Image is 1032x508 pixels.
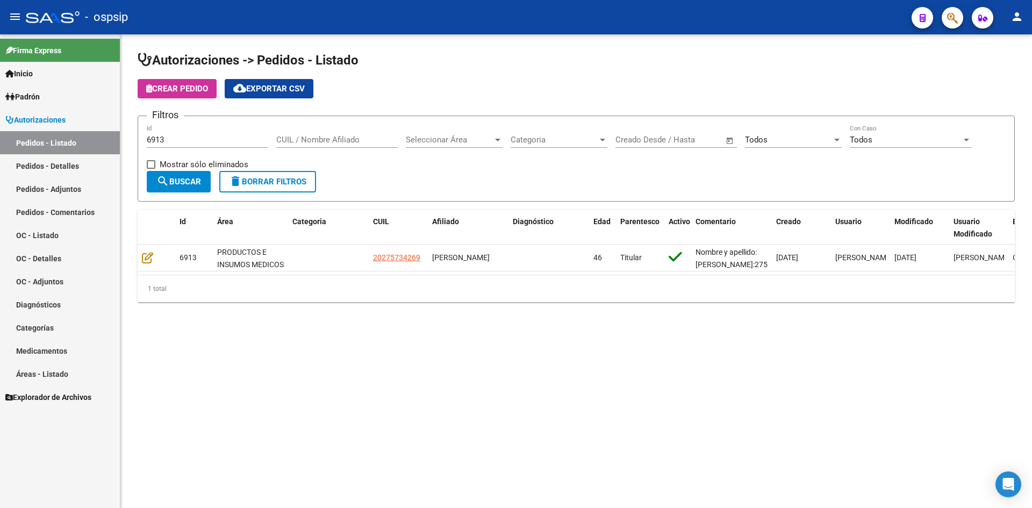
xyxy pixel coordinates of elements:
span: Autorizaciones [5,114,66,126]
span: Edad [593,217,611,226]
span: Usuario Modificado [954,217,992,238]
span: Todos [850,135,872,145]
datatable-header-cell: Parentesco [616,210,664,246]
span: Exportar CSV [233,84,305,94]
h3: Filtros [147,108,184,123]
button: Exportar CSV [225,79,313,98]
div: Open Intercom Messenger [995,471,1021,497]
input: Fecha fin [669,135,721,145]
datatable-header-cell: Creado [772,210,831,246]
button: Crear Pedido [138,79,217,98]
span: Seleccionar Área [406,135,493,145]
span: Área [217,217,233,226]
span: Creado [776,217,801,226]
datatable-header-cell: Modificado [890,210,949,246]
span: 20275734269 [373,253,420,262]
span: Id [180,217,186,226]
span: Activo [669,217,690,226]
mat-icon: menu [9,10,21,23]
span: Afiliado [432,217,459,226]
datatable-header-cell: Comentario [691,210,772,246]
span: [PERSON_NAME] [432,253,490,262]
mat-icon: person [1010,10,1023,23]
span: PRODUCTOS E INSUMOS MEDICOS [217,248,284,269]
datatable-header-cell: Id [175,210,213,246]
span: Nombre y apellido: [PERSON_NAME]:27573426 Domicilio: [STREET_ADDRESS][PERSON_NAME] de mama Teléfo... [696,248,789,342]
span: Explorador de Archivos [5,391,91,403]
datatable-header-cell: Diagnóstico [508,210,589,246]
span: Inicio [5,68,33,80]
span: [DATE] [894,253,916,262]
datatable-header-cell: Afiliado [428,210,508,246]
span: Usuario [835,217,862,226]
span: Buscar [156,177,201,187]
datatable-header-cell: CUIL [369,210,428,246]
span: Firma Express [5,45,61,56]
span: Autorizaciones -> Pedidos - Listado [138,53,359,68]
span: Todos [745,135,768,145]
span: - ospsip [85,5,128,29]
span: Modificado [894,217,933,226]
datatable-header-cell: Categoria [288,210,369,246]
span: Titular [620,253,642,262]
mat-icon: cloud_download [233,82,246,95]
div: 1 total [138,275,1015,302]
span: [PERSON_NAME] [835,253,893,262]
span: Borrar Filtros [229,177,306,187]
span: Categoria [511,135,598,145]
span: [PERSON_NAME] [954,253,1011,262]
span: Padrón [5,91,40,103]
mat-icon: delete [229,175,242,188]
input: Fecha inicio [615,135,659,145]
mat-icon: search [156,175,169,188]
span: 46 [593,253,602,262]
span: CUIL [373,217,389,226]
datatable-header-cell: Activo [664,210,691,246]
datatable-header-cell: Edad [589,210,616,246]
span: Parentesco [620,217,660,226]
span: Mostrar sólo eliminados [160,158,248,171]
span: Diagnóstico [513,217,554,226]
span: 6913 [180,253,197,262]
span: Comentario [696,217,736,226]
button: Buscar [147,171,211,192]
datatable-header-cell: Área [213,210,288,246]
span: Categoria [292,217,326,226]
span: [DATE] [776,253,798,262]
datatable-header-cell: Usuario [831,210,890,246]
button: Borrar Filtros [219,171,316,192]
span: Crear Pedido [146,84,208,94]
datatable-header-cell: Usuario Modificado [949,210,1008,246]
button: Open calendar [724,134,736,147]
